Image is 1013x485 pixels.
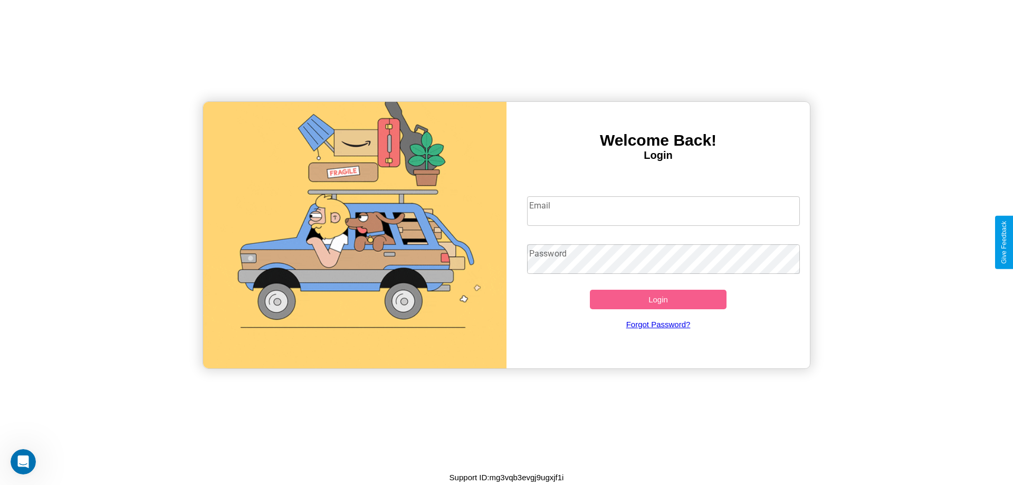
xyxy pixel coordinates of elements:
img: gif [203,102,506,368]
h4: Login [506,149,810,161]
p: Support ID: mg3vqb3evgj9ugxjf1i [450,470,564,484]
h3: Welcome Back! [506,131,810,149]
iframe: Intercom live chat [11,449,36,474]
div: Give Feedback [1000,221,1008,264]
a: Forgot Password? [522,309,795,339]
button: Login [590,290,727,309]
